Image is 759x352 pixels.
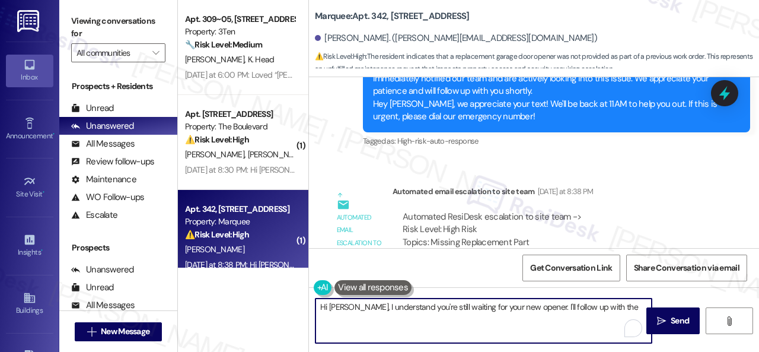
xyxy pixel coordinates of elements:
label: Viewing conversations for [71,12,165,43]
div: All Messages [71,138,135,150]
span: K. Head [248,54,275,65]
i:  [87,327,96,337]
button: Share Conversation via email [626,255,747,281]
div: Prospects [59,242,177,254]
strong: 🔧 Risk Level: Medium [185,39,262,50]
input: All communities [76,43,146,62]
span: New Message [101,325,149,338]
span: • [43,188,44,196]
a: Insights • [6,230,53,262]
span: [PERSON_NAME] [248,149,311,160]
div: All Messages [71,299,135,312]
textarea: To enrich screen reader interactions, please activate Accessibility in Grammarly extension settings [315,299,652,343]
strong: ⚠️ Risk Level: High [185,134,249,145]
div: Review follow-ups [71,156,154,168]
div: Automated ResiDesk escalation to site team -> Risk Level: High Risk Topics: Missing Replacement P... [403,211,704,262]
button: New Message [75,322,162,341]
div: Tagged as: [363,132,750,150]
span: • [41,246,43,255]
div: [DATE] at 8:38 PM [535,185,594,198]
div: Unread [71,102,114,115]
span: [PERSON_NAME] [185,244,244,255]
span: [PERSON_NAME] [185,149,248,160]
div: Prospects + Residents [59,80,177,93]
div: WO Follow-ups [71,191,144,204]
a: Inbox [6,55,53,87]
div: Escalate [71,209,117,221]
b: Marquee: Apt. 342, [STREET_ADDRESS] [315,10,470,23]
div: Hi [PERSON_NAME] , thank you for bringing this important matter to our attention. We've immediate... [373,60,731,123]
img: ResiDesk Logo [17,10,42,32]
span: : The resident indicates that a replacement garage door opener was not provided as part of a prev... [315,50,759,76]
div: Unanswered [71,264,134,276]
div: Apt. 342, [STREET_ADDRESS] [185,203,295,215]
div: Unread [71,281,114,294]
div: [PERSON_NAME]. ([PERSON_NAME][EMAIL_ADDRESS][DOMAIN_NAME]) [315,32,597,45]
span: Share Conversation via email [634,262,739,274]
button: Get Conversation Link [522,255,620,281]
i:  [152,48,159,58]
div: Automated email escalation to site team [337,211,383,262]
a: Buildings [6,288,53,320]
span: High-risk-auto-response [397,136,479,146]
div: Apt. [STREET_ADDRESS] [185,108,295,120]
button: Send [646,307,700,334]
i:  [657,316,666,326]
a: Site Visit • [6,172,53,204]
div: Unanswered [71,120,134,132]
span: [PERSON_NAME] [185,54,248,65]
i:  [725,316,734,326]
strong: ⚠️ Risk Level: High [185,229,249,240]
span: • [53,130,55,138]
div: Maintenance [71,173,136,186]
span: Send [671,315,689,327]
div: Apt. 309~05, [STREET_ADDRESS][PERSON_NAME] [185,13,295,26]
div: Property: Marquee [185,215,295,228]
div: Automated email escalation to site team [393,185,714,202]
strong: ⚠️ Risk Level: High [315,52,366,61]
div: Property: 3Ten [185,26,295,38]
div: Property: The Boulevard [185,120,295,133]
span: Get Conversation Link [530,262,612,274]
